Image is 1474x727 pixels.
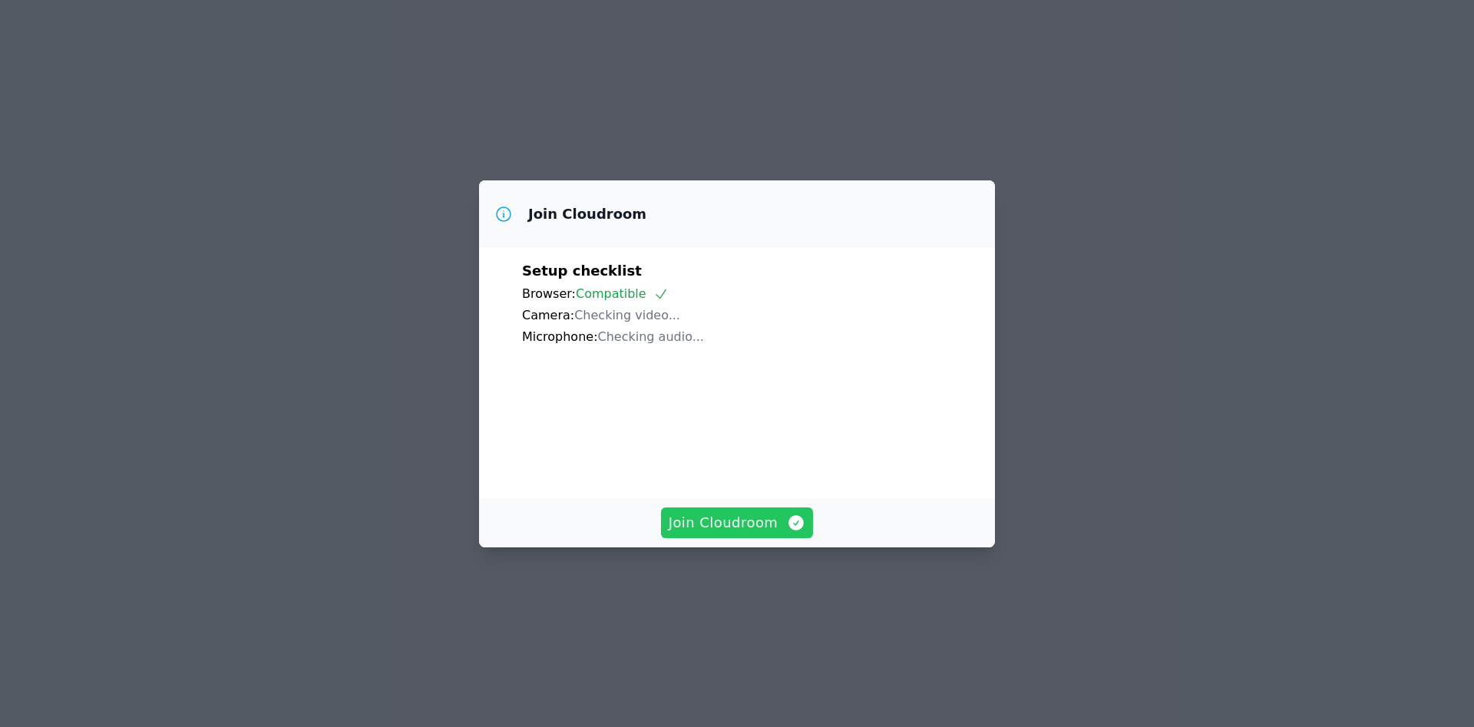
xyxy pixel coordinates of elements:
[574,308,680,322] span: Checking video...
[576,286,669,301] span: Compatible
[528,205,646,223] h3: Join Cloudroom
[522,329,598,344] span: Microphone:
[598,329,704,344] span: Checking audio...
[522,286,576,301] span: Browser:
[522,263,642,279] span: Setup checklist
[669,512,806,534] span: Join Cloudroom
[661,507,814,538] button: Join Cloudroom
[522,308,574,322] span: Camera:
